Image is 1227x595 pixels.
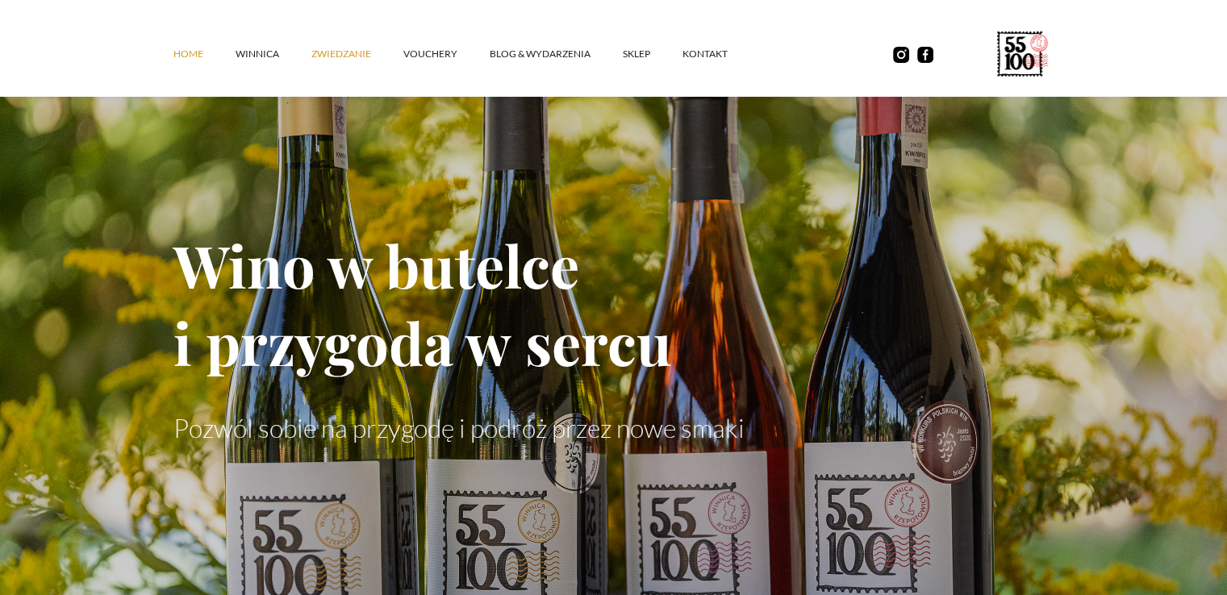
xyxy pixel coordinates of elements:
[173,413,1054,443] p: Pozwól sobie na przygodę i podróż przez nowe smaki
[236,30,311,78] a: winnica
[403,30,490,78] a: vouchery
[173,30,236,78] a: Home
[311,30,403,78] a: ZWIEDZANIE
[490,30,623,78] a: Blog & Wydarzenia
[173,226,1054,381] h1: Wino w butelce i przygoda w sercu
[682,30,760,78] a: kontakt
[623,30,682,78] a: SKLEP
